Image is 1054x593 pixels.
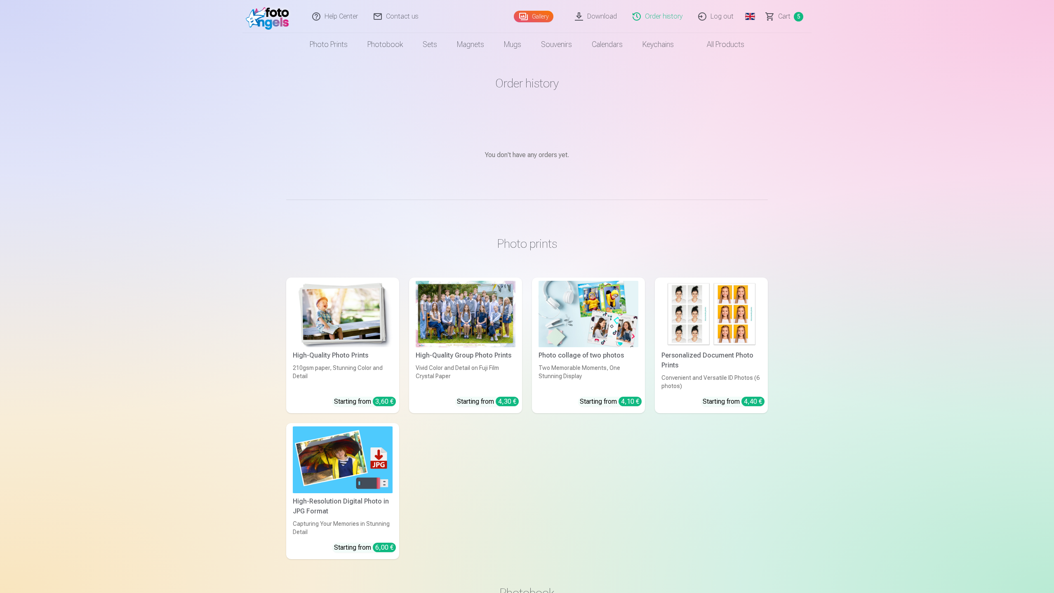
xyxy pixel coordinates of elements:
div: Convenient and Versatile ID Photos (6 photos) [658,374,765,390]
div: High-Resolution Digital Photo in JPG Format [289,497,396,516]
h1: Order history [286,76,768,91]
span: Сart [778,12,790,21]
div: Starting from [334,543,396,553]
div: Photo collage of two photos [535,351,642,360]
a: Photo prints [300,33,358,56]
a: High-Resolution Digital Photo in JPG FormatHigh-Resolution Digital Photo in JPG FormatCapturing Y... [286,423,399,559]
div: 3,60 € [373,397,396,406]
a: Mugs [494,33,531,56]
h3: Photo prints [293,236,761,251]
p: You don't have any orders yet. [286,150,768,160]
img: Personalized Document Photo Prints [661,281,761,347]
a: Personalized Document Photo PrintsPersonalized Document Photo PrintsConvenient and Versatile ID P... [655,278,768,413]
img: High-Quality Photo Prints [293,281,393,347]
div: Starting from [580,397,642,407]
div: 6,00 € [373,543,396,552]
a: Gallery [514,11,553,22]
div: High-Quality Group Photo Prints [412,351,519,360]
a: Souvenirs [531,33,582,56]
a: Magnets [447,33,494,56]
a: Keychains [633,33,684,56]
img: High-Resolution Digital Photo in JPG Format [293,426,393,493]
div: 4,40 € [741,397,765,406]
a: Calendars [582,33,633,56]
div: 4,30 € [496,397,519,406]
div: Two Memorable Moments, One Stunning Display [535,364,642,390]
div: Starting from [703,397,765,407]
a: Photobook [358,33,413,56]
img: /fa1 [246,3,293,30]
div: Capturing Your Memories in Stunning Detail [289,520,396,536]
a: Photo collage of two photosPhoto collage of two photosTwo Memorable Moments, One Stunning Display... [532,278,645,413]
a: Sets [413,33,447,56]
a: High-Quality Group Photo PrintsVivid Color and Detail on Fuji Film Crystal PaperStarting from 4,30 € [409,278,522,413]
div: High-Quality Photo Prints [289,351,396,360]
div: Vivid Color and Detail on Fuji Film Crystal Paper [412,364,519,390]
div: 210gsm paper, Stunning Color and Detail [289,364,396,390]
div: 4,10 € [619,397,642,406]
img: Photo collage of two photos [539,281,638,347]
div: Personalized Document Photo Prints [658,351,765,370]
span: 5 [794,12,803,21]
div: Starting from [457,397,519,407]
div: Starting from [334,397,396,407]
a: All products [684,33,754,56]
a: High-Quality Photo PrintsHigh-Quality Photo Prints210gsm paper, Stunning Color and DetailStarting... [286,278,399,413]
